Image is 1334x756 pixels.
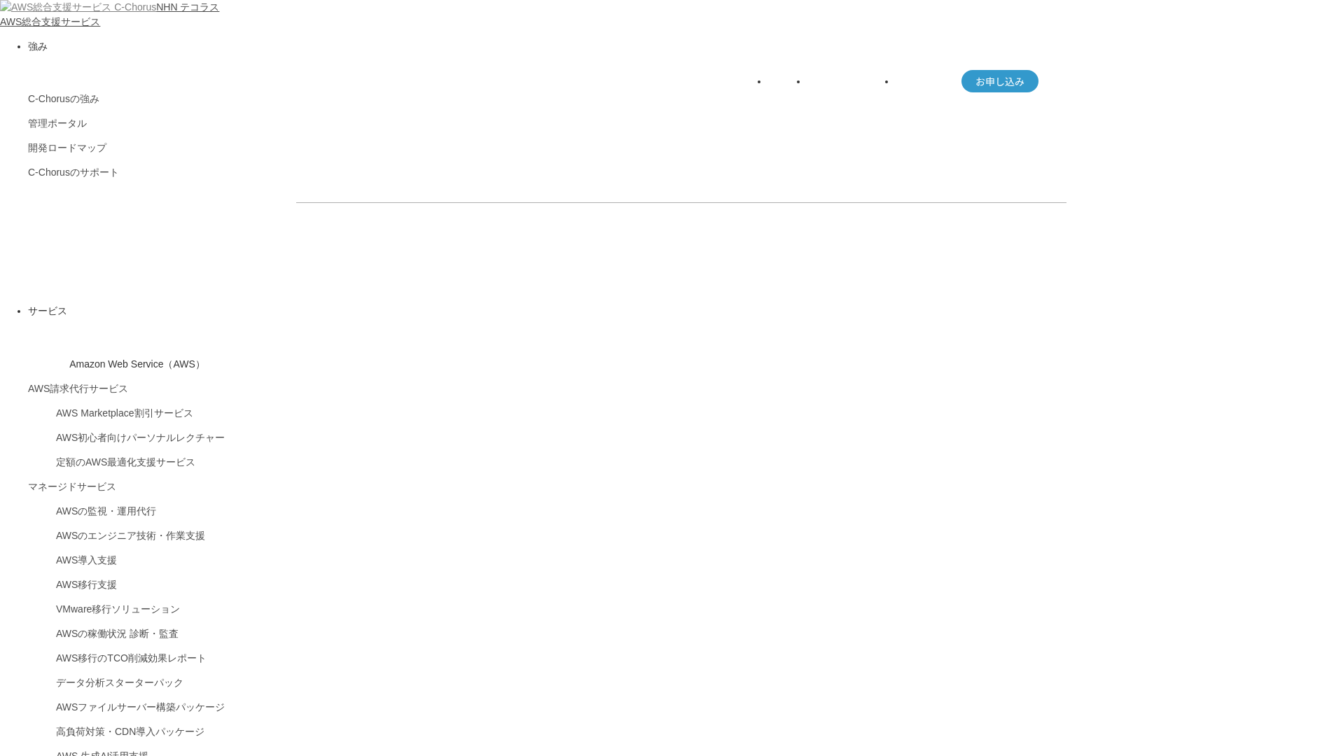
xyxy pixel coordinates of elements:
[28,167,119,178] a: C-Chorusのサポート
[56,505,156,517] a: AWSの監視・運用代行
[28,142,106,153] a: 開発ロードマップ
[56,628,179,639] a: AWSの稼働状況 診断・監査
[56,432,225,443] a: AWS初心者向けパーソナルレクチャー
[28,328,67,367] img: Amazon Web Service（AWS）
[56,677,183,688] a: データ分析スターターパック
[896,76,940,87] a: Chorus-RI
[28,383,128,394] a: AWS請求代行サービス
[56,726,204,737] a: 高負荷対策・CDN導入パッケージ
[56,579,117,590] a: AWS移行支援
[28,39,1334,54] p: 強み
[768,76,788,87] a: 特長
[56,407,193,419] a: AWS Marketplace割引サービス
[56,652,207,664] a: AWS移行のTCO削減効果レポート
[28,304,1334,318] p: サービス
[688,225,912,259] a: まずは相談する
[28,481,116,492] a: マネージドサービス
[807,76,876,87] a: アカウント構成
[56,701,225,713] a: AWSファイルサーバー構築パッケージ
[56,530,205,541] a: AWSのエンジニア技術・作業支援
[56,603,180,615] a: VMware移行ソリューション
[450,225,674,259] a: 資料を請求する
[56,554,117,566] a: AWS導入支援
[28,118,87,129] a: 管理ポータル
[961,70,1038,92] a: お申し込み
[28,93,99,104] a: C-Chorusの強み
[56,456,195,468] a: 定額のAWS最適化支援サービス
[961,74,1038,89] span: お申し込み
[69,358,205,370] span: Amazon Web Service（AWS）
